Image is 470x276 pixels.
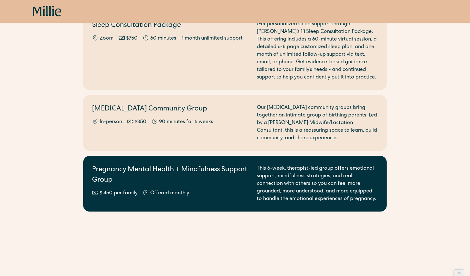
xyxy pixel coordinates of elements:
[257,104,378,142] div: Our [MEDICAL_DATA] community groups bring together an intimate group of birthing parents. Led by ...
[92,104,249,115] h2: [MEDICAL_DATA] Community Group
[92,165,249,186] h2: Pregnancy Mental Health + Mindfulness Support Group
[150,35,243,42] div: 60 minutes + 1 month unlimited support
[83,95,387,151] a: [MEDICAL_DATA] Community GroupIn-person$35090 minutes for 6 weeksOur [MEDICAL_DATA] community gro...
[83,12,387,90] a: Sleep Consultation PackageZoom$75060 minutes + 1 month unlimited supportGet personalized sleep su...
[150,190,189,197] div: Offered monthly
[135,118,146,126] div: $350
[100,35,114,42] div: Zoom
[257,165,378,203] div: This 6-week, therapist-led group offers emotional support, mindfulness strategies, and real conne...
[92,21,249,31] h2: Sleep Consultation Package
[100,190,138,197] div: $ 450 per family
[159,118,213,126] div: 90 minutes for 6 weeks
[257,21,378,81] div: Get personalized sleep support through [PERSON_NAME]’s 1:1 Sleep Consultation Package. This offer...
[100,118,122,126] div: In-person
[126,35,138,42] div: $750
[83,156,387,212] a: Pregnancy Mental Health + Mindfulness Support Group$ 450 per familyOffered monthlyThis 6-week, th...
